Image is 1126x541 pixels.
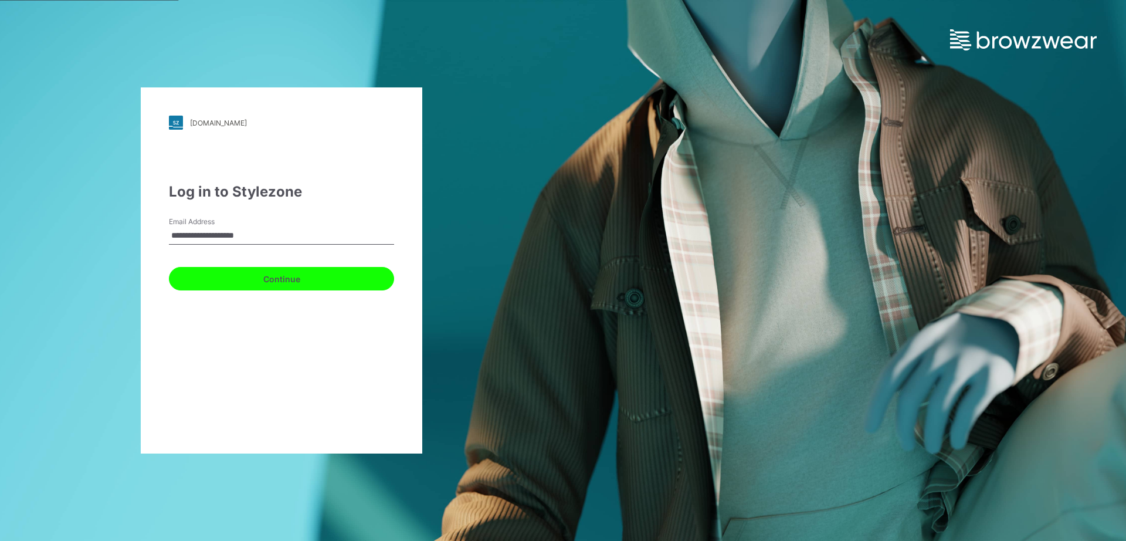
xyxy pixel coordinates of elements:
img: browzwear-logo.e42bd6dac1945053ebaf764b6aa21510.svg [950,29,1097,50]
div: Log in to Stylezone [169,181,394,202]
a: [DOMAIN_NAME] [169,116,394,130]
label: Email Address [169,217,251,227]
div: [DOMAIN_NAME] [190,119,247,127]
button: Continue [169,267,394,290]
img: stylezone-logo.562084cfcfab977791bfbf7441f1a819.svg [169,116,183,130]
